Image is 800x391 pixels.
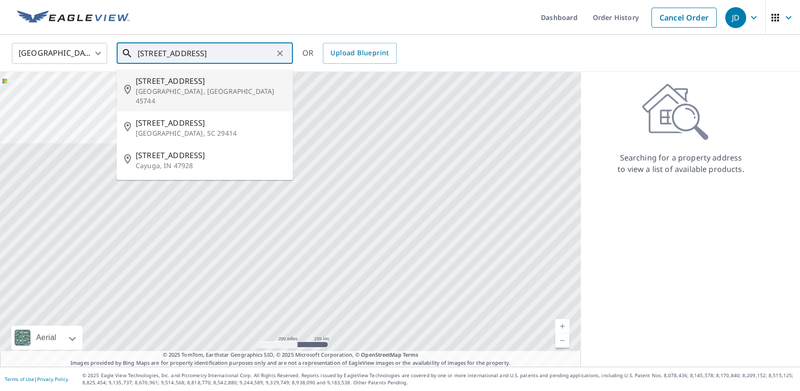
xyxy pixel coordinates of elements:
p: Cayuga, IN 47928 [136,161,285,170]
img: EV Logo [17,10,130,25]
input: Search by address or latitude-longitude [138,40,273,67]
span: [STREET_ADDRESS] [136,117,285,129]
span: © 2025 TomTom, Earthstar Geographics SIO, © 2025 Microsoft Corporation, © [163,351,419,359]
p: [GEOGRAPHIC_DATA], SC 29414 [136,129,285,138]
a: Upload Blueprint [323,43,396,64]
a: Privacy Policy [37,376,68,382]
button: Clear [273,47,287,60]
p: [GEOGRAPHIC_DATA], [GEOGRAPHIC_DATA] 45744 [136,87,285,106]
div: Aerial [33,326,59,350]
a: OpenStreetMap [361,351,401,358]
div: JD [725,7,746,28]
a: Current Level 5, Zoom Out [555,333,570,348]
span: [STREET_ADDRESS] [136,75,285,87]
span: Upload Blueprint [330,47,389,59]
p: | [5,376,68,382]
p: © 2025 Eagle View Technologies, Inc. and Pictometry International Corp. All Rights Reserved. Repo... [82,372,795,386]
p: Searching for a property address to view a list of available products. [617,152,745,175]
a: Current Level 5, Zoom In [555,319,570,333]
span: [STREET_ADDRESS] [136,150,285,161]
div: Aerial [11,326,82,350]
div: [GEOGRAPHIC_DATA] [12,40,107,67]
a: Terms of Use [5,376,34,382]
a: Cancel Order [651,8,717,28]
a: Terms [403,351,419,358]
div: OR [302,43,397,64]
